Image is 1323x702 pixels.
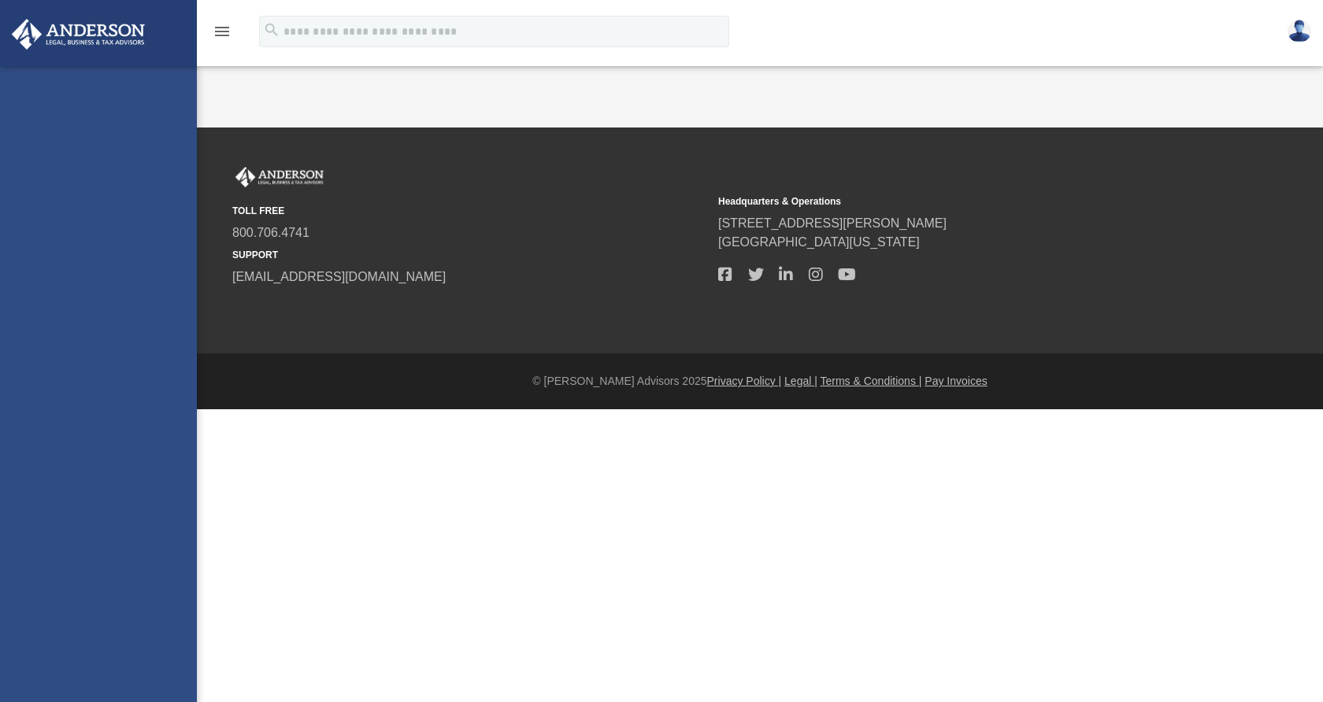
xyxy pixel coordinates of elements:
[197,373,1323,390] div: © [PERSON_NAME] Advisors 2025
[232,226,309,239] a: 800.706.4741
[718,216,947,230] a: [STREET_ADDRESS][PERSON_NAME]
[707,375,782,387] a: Privacy Policy |
[821,375,922,387] a: Terms & Conditions |
[7,19,150,50] img: Anderson Advisors Platinum Portal
[213,30,232,41] a: menu
[263,21,280,39] i: search
[232,270,446,283] a: [EMAIL_ADDRESS][DOMAIN_NAME]
[232,167,327,187] img: Anderson Advisors Platinum Portal
[1288,20,1311,42] img: User Pic
[718,235,920,249] a: [GEOGRAPHIC_DATA][US_STATE]
[718,194,1193,209] small: Headquarters & Operations
[784,375,817,387] a: Legal |
[213,22,232,41] i: menu
[232,204,707,218] small: TOLL FREE
[232,248,707,262] small: SUPPORT
[925,375,987,387] a: Pay Invoices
